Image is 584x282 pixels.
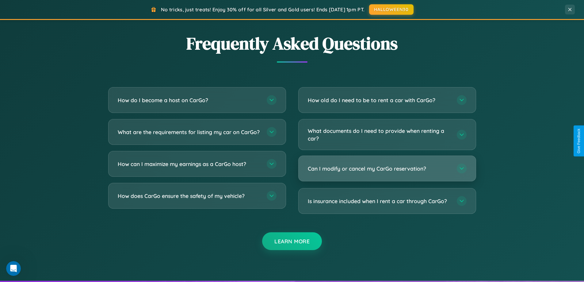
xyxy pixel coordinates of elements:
[308,165,451,172] h3: Can I modify or cancel my CarGo reservation?
[308,96,451,104] h3: How old do I need to be to rent a car with CarGo?
[308,197,451,205] h3: Is insurance included when I rent a car through CarGo?
[577,129,581,153] div: Give Feedback
[6,261,21,276] iframe: Intercom live chat
[118,192,261,200] h3: How does CarGo ensure the safety of my vehicle?
[118,96,261,104] h3: How do I become a host on CarGo?
[161,6,365,13] span: No tricks, just treats! Enjoy 30% off for all Silver and Gold users! Ends [DATE] 1pm PT.
[118,128,261,136] h3: What are the requirements for listing my car on CarGo?
[262,232,322,250] button: Learn More
[308,127,451,142] h3: What documents do I need to provide when renting a car?
[108,32,476,55] h2: Frequently Asked Questions
[369,4,414,15] button: HALLOWEEN30
[118,160,261,168] h3: How can I maximize my earnings as a CarGo host?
